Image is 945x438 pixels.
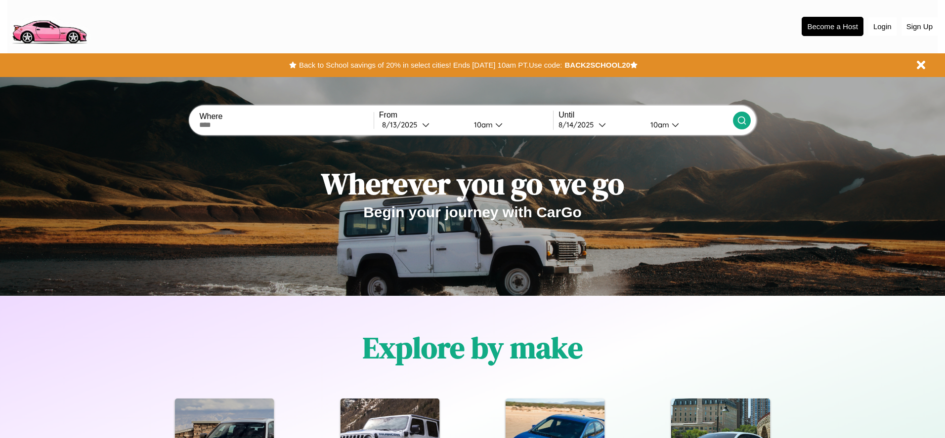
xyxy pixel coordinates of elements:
button: Become a Host [802,17,863,36]
div: 8 / 14 / 2025 [558,120,599,129]
div: 10am [645,120,672,129]
button: 10am [466,119,553,130]
label: From [379,111,553,119]
img: logo [7,5,91,46]
button: 8/13/2025 [379,119,466,130]
button: 10am [643,119,732,130]
button: Login [868,17,897,36]
label: Until [558,111,732,119]
b: BACK2SCHOOL20 [564,61,630,69]
div: 10am [469,120,495,129]
button: Sign Up [902,17,938,36]
label: Where [199,112,373,121]
div: 8 / 13 / 2025 [382,120,422,129]
h1: Explore by make [363,327,583,368]
button: Back to School savings of 20% in select cities! Ends [DATE] 10am PT.Use code: [297,58,564,72]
